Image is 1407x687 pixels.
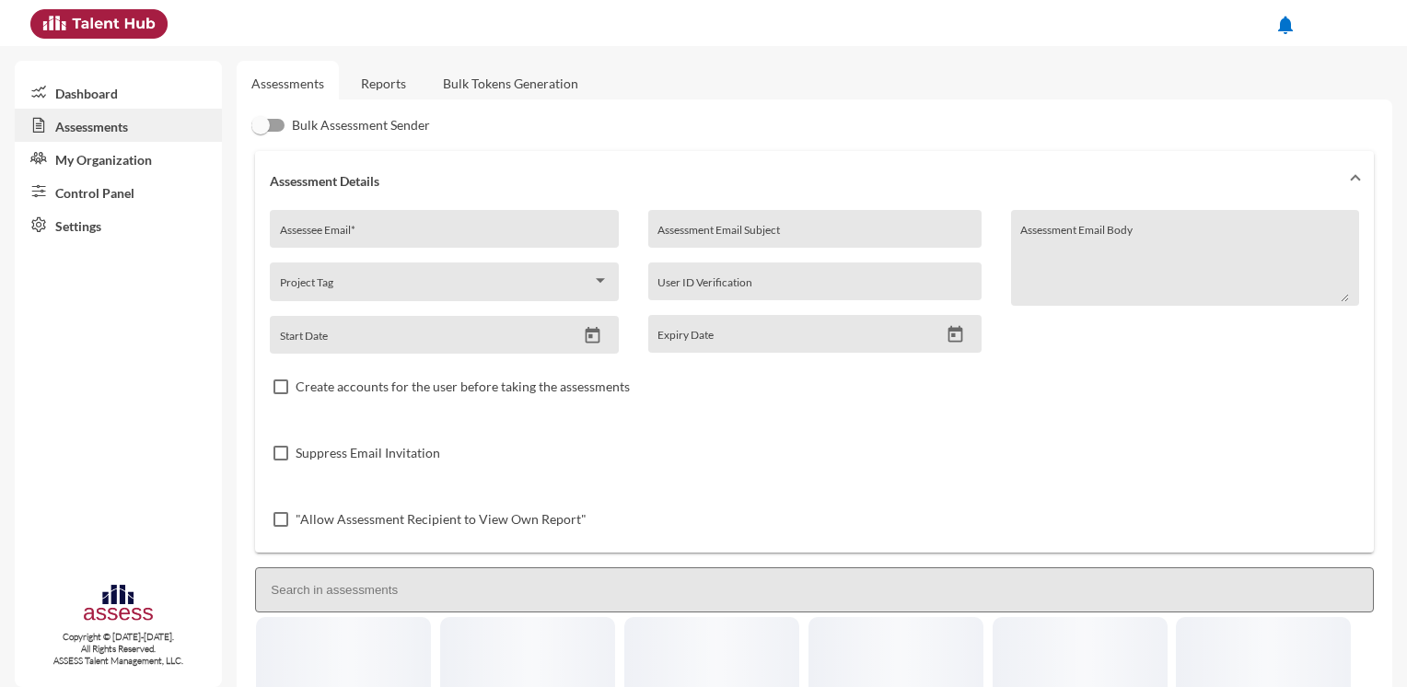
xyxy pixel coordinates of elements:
a: Settings [15,208,222,241]
a: Bulk Tokens Generation [428,61,593,106]
a: Dashboard [15,76,222,109]
mat-panel-title: Assessment Details [270,173,1337,189]
button: Open calendar [576,326,609,345]
div: Assessment Details [255,210,1374,553]
button: Open calendar [939,325,971,344]
span: "Allow Assessment Recipient to View Own Report" [296,508,587,530]
img: assesscompany-logo.png [82,582,155,627]
a: Control Panel [15,175,222,208]
mat-icon: notifications [1274,14,1297,36]
p: Copyright © [DATE]-[DATE]. All Rights Reserved. ASSESS Talent Management, LLC. [15,631,222,667]
mat-expansion-panel-header: Assessment Details [255,151,1374,210]
a: My Organization [15,142,222,175]
span: Create accounts for the user before taking the assessments [296,376,630,398]
a: Reports [346,61,421,106]
span: Suppress Email Invitation [296,442,440,464]
span: Bulk Assessment Sender [292,114,430,136]
input: Search in assessments [255,567,1374,612]
a: Assessments [251,76,324,91]
a: Assessments [15,109,222,142]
